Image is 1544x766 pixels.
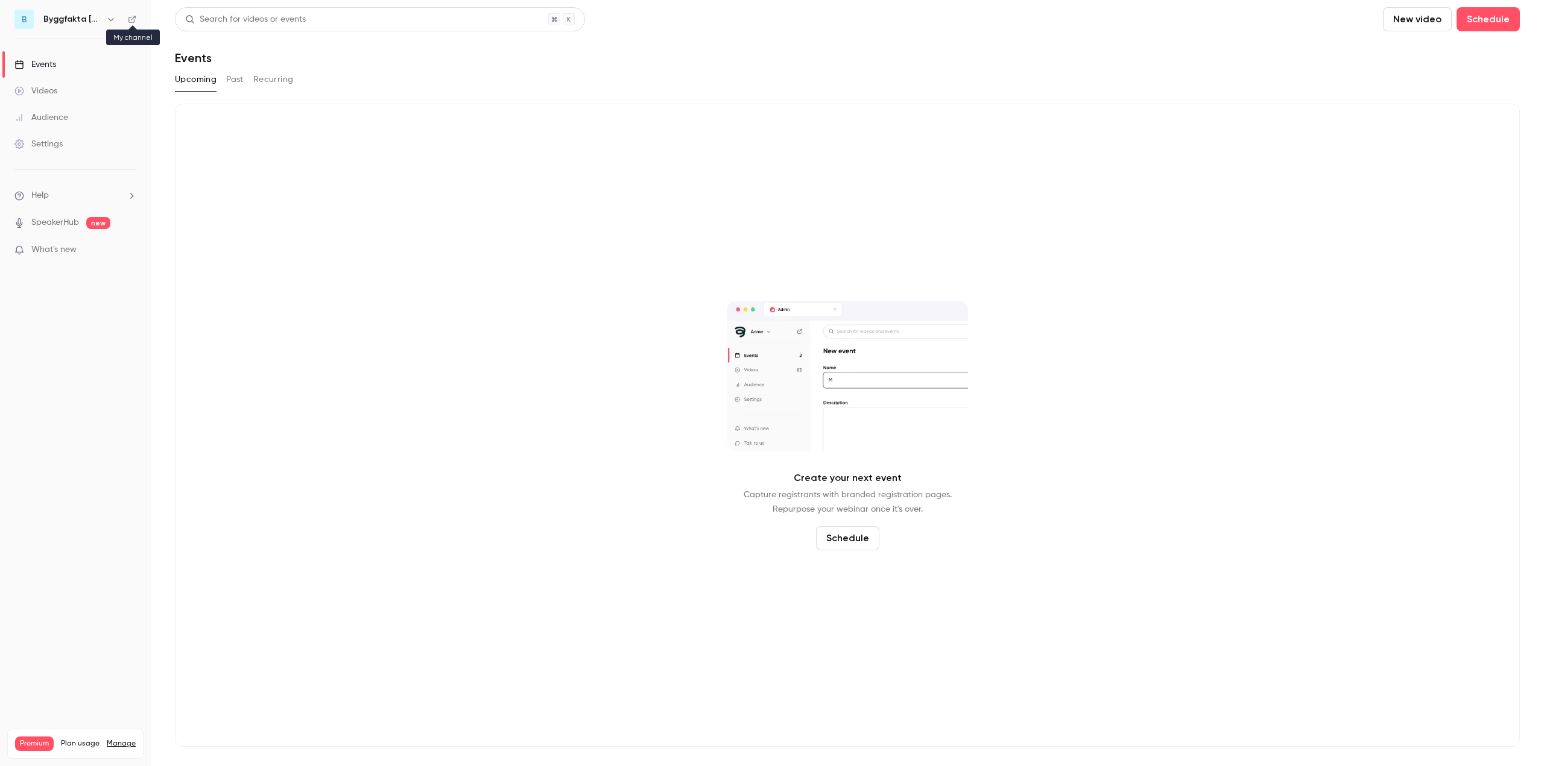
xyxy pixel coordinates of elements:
button: Past [226,70,244,89]
div: Videos [14,85,57,97]
span: Help [31,189,49,202]
button: Recurring [253,70,294,89]
div: Audience [14,111,68,124]
button: New video [1383,7,1452,31]
button: Upcoming [175,70,217,89]
div: Events [14,58,56,71]
div: Search for videos or events [185,13,306,26]
a: Manage [107,739,136,749]
span: Premium [15,736,54,751]
span: What's new [31,243,77,256]
a: SpeakerHub [31,216,79,229]
p: Capture registrants with branded registration pages. Repurpose your webinar once it's over. [744,488,952,516]
span: B [22,13,27,26]
div: Settings [14,138,63,150]
button: Schedule [1457,7,1520,31]
span: Plan usage [61,739,100,749]
li: help-dropdown-opener [14,189,136,202]
p: Create your next event [794,471,902,485]
button: Schedule [816,526,879,550]
h6: Byggfakta [GEOGRAPHIC_DATA] | Powered by Hubexo [43,13,101,25]
span: new [86,217,110,229]
h1: Events [175,51,212,65]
